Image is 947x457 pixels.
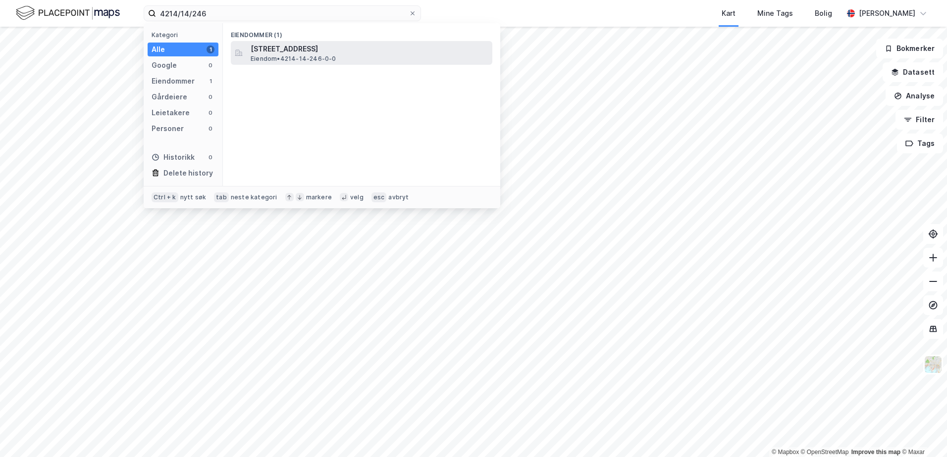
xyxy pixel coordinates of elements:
[851,449,900,456] a: Improve this map
[924,355,943,374] img: Z
[152,75,195,87] div: Eiendommer
[859,7,915,19] div: [PERSON_NAME]
[214,192,229,202] div: tab
[350,193,364,201] div: velg
[207,46,214,53] div: 1
[883,62,943,82] button: Datasett
[152,107,190,119] div: Leietakere
[371,192,387,202] div: esc
[207,125,214,133] div: 0
[152,31,218,39] div: Kategori
[207,93,214,101] div: 0
[207,77,214,85] div: 1
[722,7,736,19] div: Kart
[897,134,943,153] button: Tags
[306,193,332,201] div: markere
[895,110,943,130] button: Filter
[223,23,500,41] div: Eiendommer (1)
[156,6,409,21] input: Søk på adresse, matrikkel, gårdeiere, leietakere eller personer
[16,4,120,22] img: logo.f888ab2527a4732fd821a326f86c7f29.svg
[207,153,214,161] div: 0
[152,123,184,135] div: Personer
[152,91,187,103] div: Gårdeiere
[163,167,213,179] div: Delete history
[207,109,214,117] div: 0
[152,59,177,71] div: Google
[231,193,277,201] div: neste kategori
[876,39,943,58] button: Bokmerker
[757,7,793,19] div: Mine Tags
[207,61,214,69] div: 0
[180,193,207,201] div: nytt søk
[251,43,488,55] span: [STREET_ADDRESS]
[815,7,832,19] div: Bolig
[251,55,336,63] span: Eiendom • 4214-14-246-0-0
[886,86,943,106] button: Analyse
[388,193,409,201] div: avbryt
[772,449,799,456] a: Mapbox
[152,192,178,202] div: Ctrl + k
[152,44,165,55] div: Alle
[152,151,195,163] div: Historikk
[801,449,849,456] a: OpenStreetMap
[897,410,947,457] iframe: Chat Widget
